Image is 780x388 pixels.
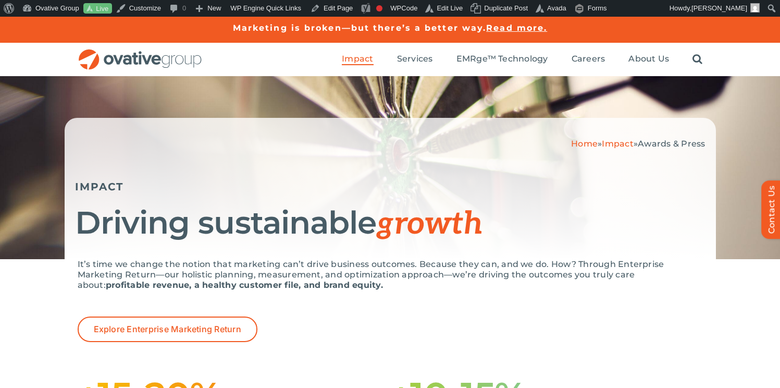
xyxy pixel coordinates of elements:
[83,3,112,14] a: Live
[628,54,669,64] span: About Us
[106,280,383,290] strong: profitable revenue, a healthy customer file, and brand equity.
[75,180,705,193] h5: IMPACT
[572,54,605,64] span: Careers
[572,54,605,65] a: Careers
[78,48,203,58] a: OG_Full_horizontal_RGB
[376,5,382,11] div: Focus keyphrase not set
[638,139,705,149] span: Awards & Press
[692,54,702,65] a: Search
[75,206,705,241] h1: Driving sustainable
[233,23,487,33] a: Marketing is broken—but there’s a better way.
[78,259,703,290] p: It’s time we change the notion that marketing can’t drive business outcomes. Because they can, an...
[628,54,669,65] a: About Us
[397,54,433,64] span: Services
[456,54,548,64] span: EMRge™ Technology
[94,324,241,334] span: Explore Enterprise Marketing Return
[342,43,702,76] nav: Menu
[691,4,747,12] span: [PERSON_NAME]
[342,54,373,64] span: Impact
[342,54,373,65] a: Impact
[602,139,633,149] a: Impact
[571,139,598,149] a: Home
[397,54,433,65] a: Services
[376,205,482,243] span: growth
[571,139,705,149] span: » »
[456,54,548,65] a: EMRge™ Technology
[486,23,547,33] a: Read more.
[78,317,257,342] a: Explore Enterprise Marketing Return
